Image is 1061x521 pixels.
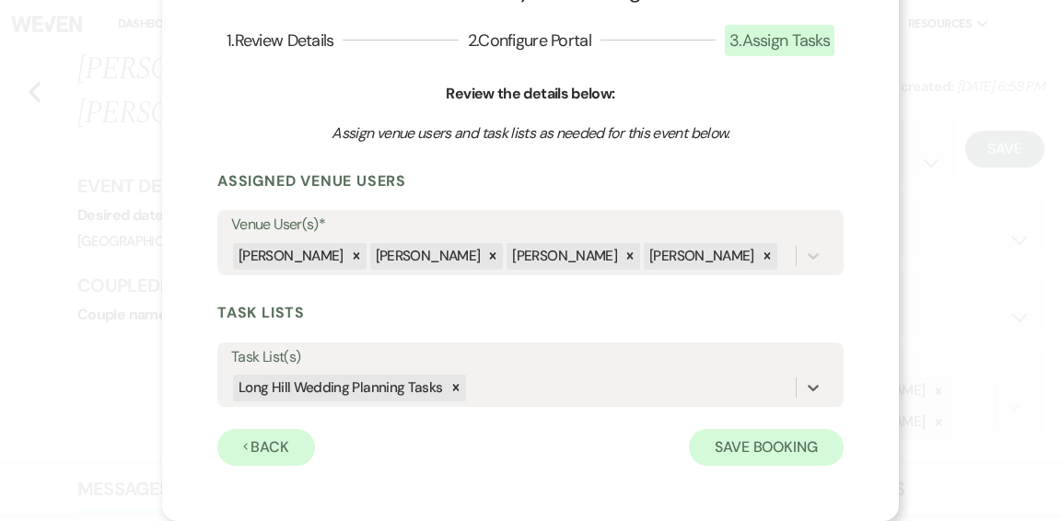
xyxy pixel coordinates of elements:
div: Long Hill Wedding Planning Tasks [233,375,446,401]
span: 3 . Assign Tasks [725,25,834,56]
span: 1 . Review Details [227,29,333,52]
h3: Task Lists [217,303,844,323]
button: Back [217,429,315,466]
h3: Assigned Venue Users [217,171,844,191]
div: [PERSON_NAME] [370,243,484,270]
div: [PERSON_NAME] [233,243,346,270]
span: 2 . Configure Portal [468,29,591,52]
label: Task List(s) [231,344,830,371]
button: 1.Review Details [217,32,343,49]
button: 2.Configure Portal [459,32,600,49]
label: Venue User(s)* [231,212,830,238]
button: 3.Assign Tasks [716,32,844,49]
div: [PERSON_NAME] [644,243,757,270]
button: Save Booking [689,429,844,466]
h6: Review the details below: [217,84,844,104]
div: [PERSON_NAME] [507,243,620,270]
h3: Assign venue users and task lists as needed for this event below. [280,123,781,144]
